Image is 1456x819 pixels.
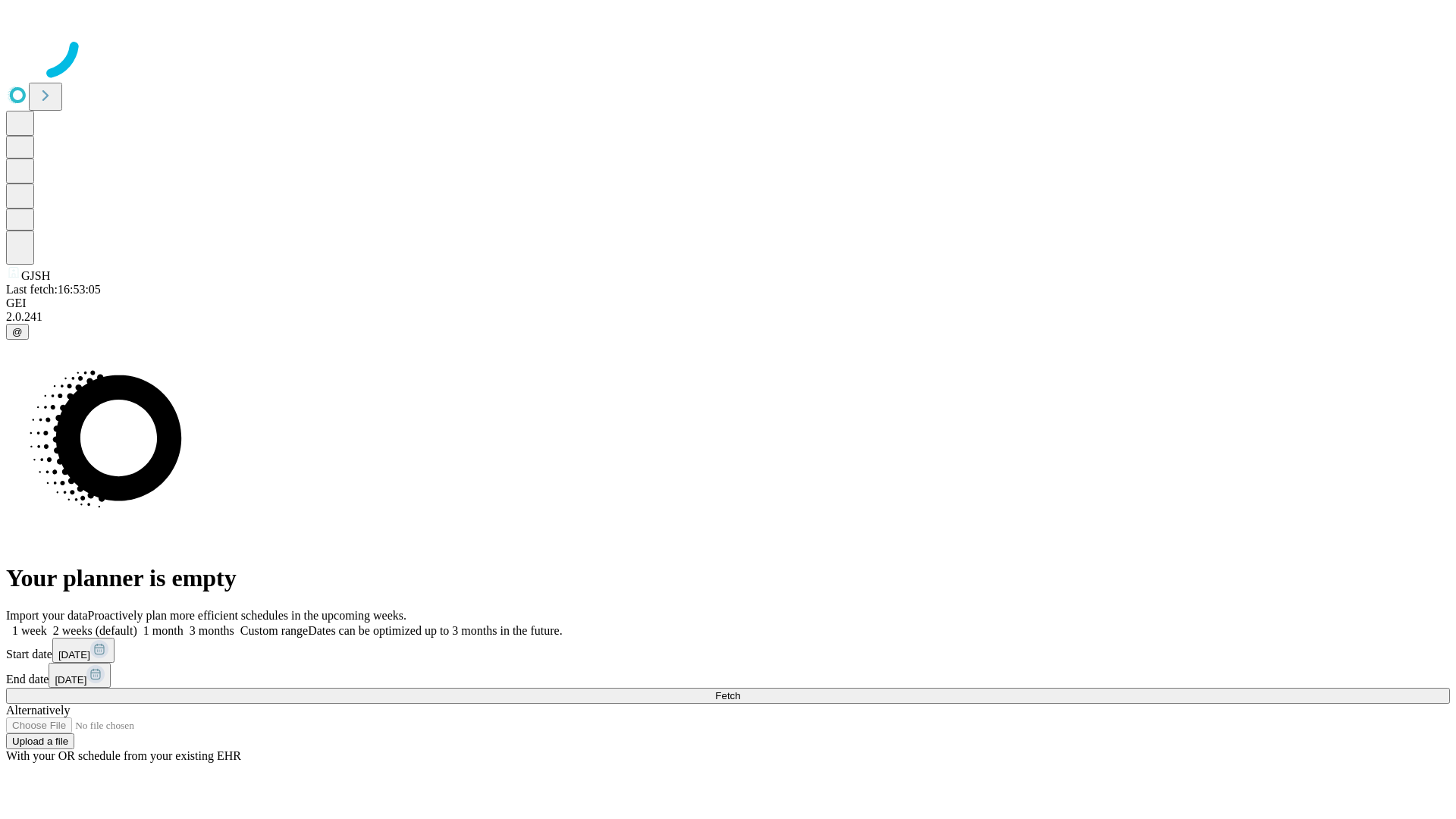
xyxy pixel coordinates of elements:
[6,310,1450,324] div: 2.0.241
[6,283,101,296] span: Last fetch: 16:53:05
[58,649,90,661] span: [DATE]
[55,674,86,686] span: [DATE]
[6,564,1450,592] h1: Your planner is empty
[88,609,406,622] span: Proactively plan more efficient schedules in the upcoming weeks.
[6,704,70,717] span: Alternatively
[6,733,74,749] button: Upload a file
[6,638,1450,663] div: Start date
[21,269,50,282] span: GJSH
[6,688,1450,704] button: Fetch
[6,324,29,340] button: @
[12,624,47,637] span: 1 week
[143,624,184,637] span: 1 month
[12,326,23,337] span: @
[53,624,137,637] span: 2 weeks (default)
[52,638,115,663] button: [DATE]
[6,609,88,622] span: Import your data
[240,624,308,637] span: Custom range
[190,624,234,637] span: 3 months
[6,749,241,762] span: With your OR schedule from your existing EHR
[6,297,1450,310] div: GEI
[6,663,1450,688] div: End date
[308,624,562,637] span: Dates can be optimized up to 3 months in the future.
[715,690,740,701] span: Fetch
[49,663,111,688] button: [DATE]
